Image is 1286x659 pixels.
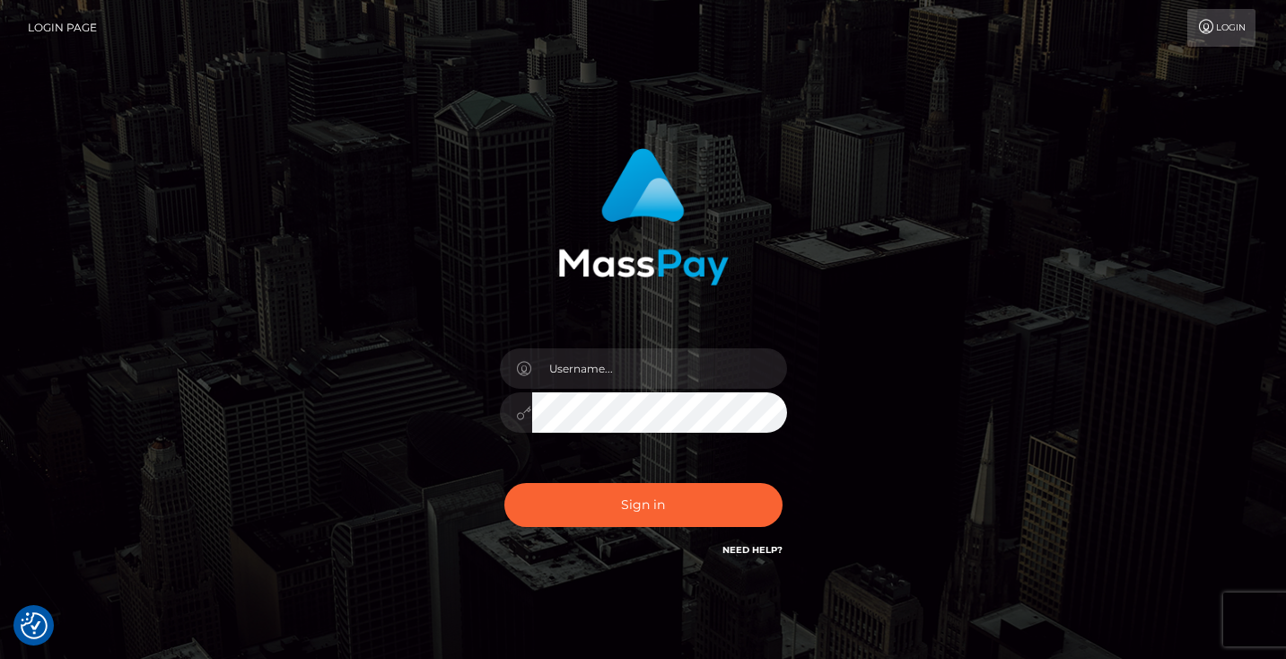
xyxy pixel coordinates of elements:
[504,483,783,527] button: Sign in
[1187,9,1255,47] a: Login
[21,612,48,639] button: Consent Preferences
[722,544,783,556] a: Need Help?
[558,148,729,286] img: MassPay Login
[28,9,97,47] a: Login Page
[21,612,48,639] img: Revisit consent button
[532,348,787,389] input: Username...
